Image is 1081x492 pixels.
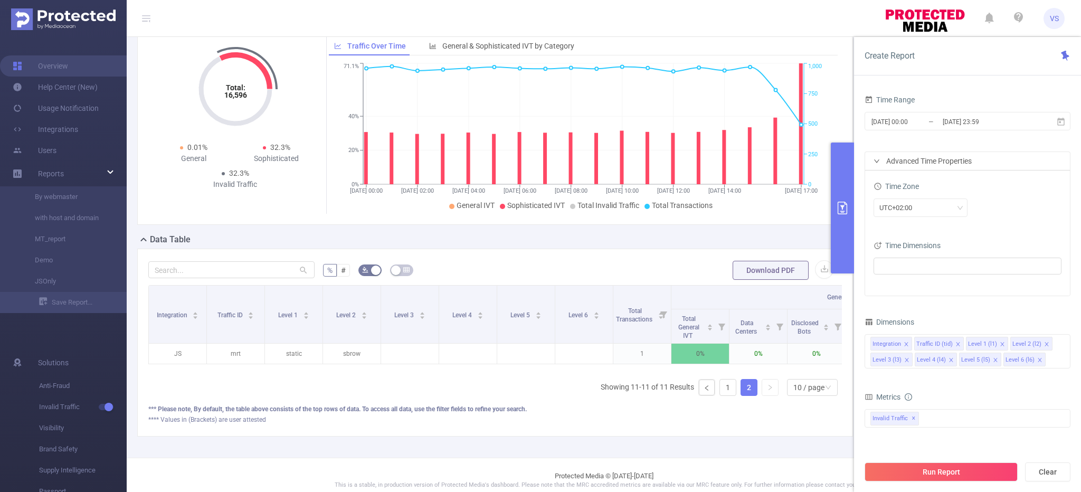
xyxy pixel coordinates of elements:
[593,310,599,314] i: icon: caret-up
[714,309,729,343] i: Filter menu
[1044,342,1049,348] i: icon: close
[823,326,829,329] i: icon: caret-down
[11,8,116,30] img: Protected Media
[207,344,264,364] p: mrt
[788,344,845,364] p: 0%
[719,379,736,396] li: 1
[347,42,406,50] span: Traffic Over Time
[1037,357,1042,364] i: icon: close
[616,307,654,323] span: Total Transactions
[270,143,290,152] span: 32.3%
[993,357,998,364] i: icon: close
[150,233,191,246] h2: Data Table
[21,271,114,292] a: JSOnly
[966,337,1008,351] li: Level 1 (l1)
[419,315,425,318] i: icon: caret-down
[352,181,359,188] tspan: 0%
[735,319,758,335] span: Data Centers
[905,393,912,401] i: icon: info-circle
[879,199,919,216] div: UTC+02:00
[613,344,671,364] p: 1
[912,412,916,425] span: ✕
[248,315,254,318] i: icon: caret-down
[149,344,206,364] p: JS
[13,98,99,119] a: Usage Notification
[793,380,824,395] div: 10 / page
[157,311,189,319] span: Integration
[394,311,415,319] span: Level 3
[772,309,787,343] i: Filter menu
[767,384,773,391] i: icon: right
[362,267,368,273] i: icon: bg-colors
[452,311,473,319] span: Level 4
[657,187,689,194] tspan: [DATE] 12:00
[957,205,963,212] i: icon: down
[765,323,771,329] div: Sort
[38,352,69,373] span: Solutions
[568,311,590,319] span: Level 6
[153,153,235,164] div: General
[1006,353,1035,367] div: Level 6 (l6)
[865,152,1070,170] div: icon: rightAdvanced Time Properties
[870,115,956,129] input: Start date
[194,179,277,190] div: Invalid Traffic
[39,396,127,418] span: Invalid Traffic
[877,260,878,272] input: filter select
[535,310,542,317] div: Sort
[1003,353,1046,366] li: Level 6 (l6)
[341,266,346,275] span: #
[278,311,299,319] span: Level 1
[535,315,541,318] i: icon: caret-down
[503,187,536,194] tspan: [DATE] 06:00
[870,412,919,425] span: Invalid Traffic
[865,96,915,104] span: Time Range
[21,186,114,207] a: By webmaster
[704,385,710,391] i: icon: left
[707,323,713,326] i: icon: caret-up
[248,310,254,317] div: Sort
[13,119,78,140] a: Integrations
[741,380,757,395] a: 2
[510,311,532,319] span: Level 5
[808,181,811,188] tspan: 0
[671,344,729,364] p: 0%
[323,344,381,364] p: sbrow
[1050,8,1059,29] span: VS
[577,201,639,210] span: Total Invalid Traffic
[327,266,333,275] span: %
[39,375,127,396] span: Anti-Fraud
[348,147,359,154] tspan: 20%
[915,353,957,366] li: Level 4 (l4)
[554,187,587,194] tspan: [DATE] 08:00
[442,42,574,50] span: General & Sophisticated IVT by Category
[823,323,829,329] div: Sort
[791,319,819,335] span: Disclosed Bots
[593,310,600,317] div: Sort
[38,163,64,184] a: Reports
[192,310,198,317] div: Sort
[942,115,1027,129] input: End date
[601,379,694,396] li: Showing 11-11 of 11 Results
[593,315,599,318] i: icon: caret-down
[187,143,207,152] span: 0.01%
[741,379,757,396] li: 2
[873,337,901,351] div: Integration
[153,481,1055,490] p: This is a stable, in production version of Protected Media's dashboard. Please note that the MRC ...
[707,326,713,329] i: icon: caret-down
[765,326,771,329] i: icon: caret-down
[1012,337,1041,351] div: Level 2 (l2)
[361,310,367,314] i: icon: caret-up
[148,261,315,278] input: Search...
[334,42,342,50] i: icon: line-chart
[656,286,671,343] i: Filter menu
[808,121,818,128] tspan: 500
[825,384,831,392] i: icon: down
[148,415,842,424] div: **** Values in (Brackets) are user attested
[949,357,954,364] i: icon: close
[865,393,900,401] span: Metrics
[708,187,741,194] tspan: [DATE] 14:00
[1025,462,1070,481] button: Clear
[235,153,318,164] div: Sophisticated
[419,310,425,314] i: icon: caret-up
[865,51,915,61] span: Create Report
